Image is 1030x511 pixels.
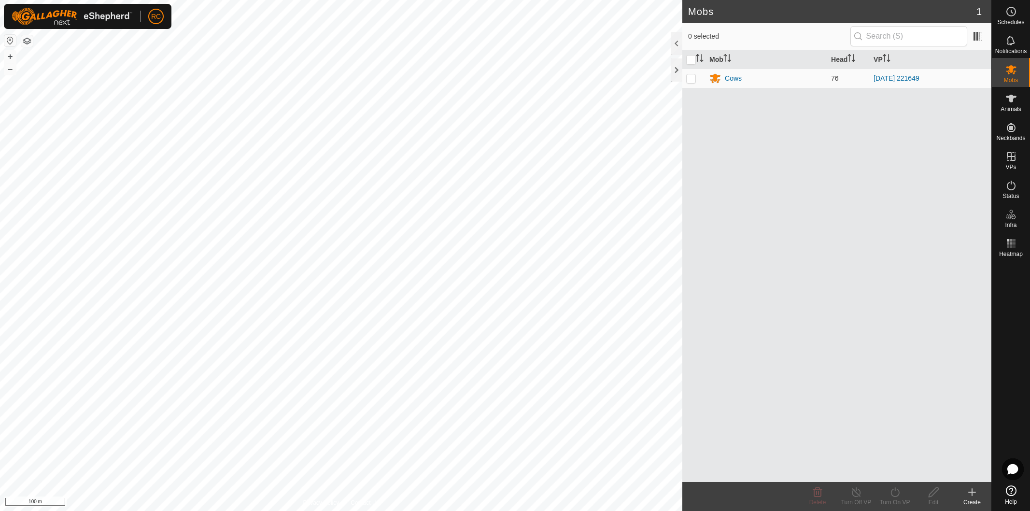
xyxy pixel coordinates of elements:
th: Head [827,50,870,69]
span: Delete [809,499,826,506]
button: Reset Map [4,35,16,46]
a: Privacy Policy [303,498,339,507]
span: Help [1005,499,1017,505]
p-sorticon: Activate to sort [847,56,855,63]
span: Animals [1001,106,1021,112]
div: Create [953,498,991,507]
img: Gallagher Logo [12,8,132,25]
div: Edit [914,498,953,507]
p-sorticon: Activate to sort [696,56,704,63]
button: + [4,51,16,62]
p-sorticon: Activate to sort [883,56,890,63]
span: Notifications [995,48,1027,54]
span: 0 selected [688,31,850,42]
div: Turn Off VP [837,498,875,507]
th: VP [870,50,991,69]
span: Mobs [1004,77,1018,83]
a: Contact Us [351,498,379,507]
span: Schedules [997,19,1024,25]
span: VPs [1005,164,1016,170]
span: Heatmap [999,251,1023,257]
div: Cows [725,73,742,84]
span: Neckbands [996,135,1025,141]
a: [DATE] 221649 [874,74,919,82]
span: Infra [1005,222,1016,228]
a: Help [992,482,1030,509]
th: Mob [705,50,827,69]
button: – [4,63,16,75]
span: 76 [831,74,839,82]
input: Search (S) [850,26,967,46]
span: 1 [976,4,982,19]
button: Map Layers [21,35,33,47]
p-sorticon: Activate to sort [723,56,731,63]
h2: Mobs [688,6,976,17]
span: Status [1002,193,1019,199]
span: RC [151,12,161,22]
div: Turn On VP [875,498,914,507]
